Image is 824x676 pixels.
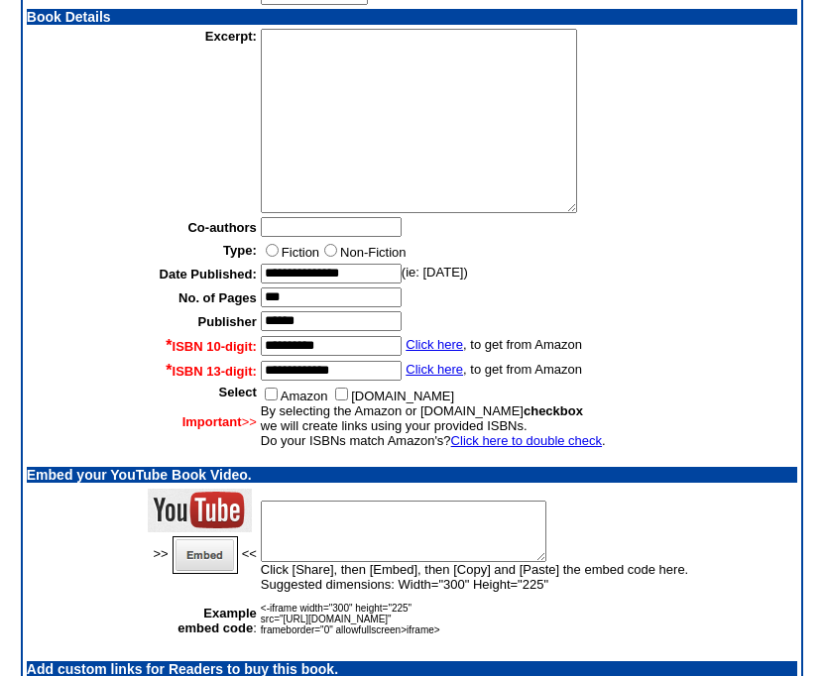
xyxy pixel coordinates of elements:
font: <-iframe width="300" height="225" src="[URL][DOMAIN_NAME]" frameborder="0" allowfullscreen>iframe> [261,603,440,635]
font: Excerpt: [205,29,257,44]
b: Publisher [198,314,257,329]
b: Select [219,385,257,399]
font: Click here [406,337,463,352]
font: Click [Share], then [Embed], then [Copy] and [Paste] the embed code here. Suggested dimensions: W... [261,562,688,592]
b: Example embed code [177,606,256,635]
font: ISBN 13-digit: [173,364,257,379]
td: Embed your YouTube Book Video. [27,467,797,483]
b: Important [182,414,242,429]
b: Co-authors [187,220,256,235]
img: youtube.gif [148,489,252,532]
font: Date Published: [160,267,257,282]
b: Type: [223,243,257,258]
a: Click here [406,335,463,352]
font: >> [182,414,257,429]
b: checkbox [524,403,583,418]
font: Fiction Non-Fiction [261,245,407,260]
font: By selecting the Amazon or [DOMAIN_NAME] we will create links using your provided ISBNs. Do your ... [261,389,606,448]
font: Click here [406,362,463,377]
b: No. of Pages [178,290,257,305]
font: , to get from Amazon [463,337,582,352]
font: Amazon [281,389,328,403]
td: Book Details [27,9,797,25]
a: Click here to double check [451,433,602,448]
font: >> << [153,546,256,561]
font: , to get from Amazon [463,362,582,377]
font: (ie: [DATE]) [402,265,468,280]
font: ISBN 10-digit: [173,339,257,354]
font: [DOMAIN_NAME] [351,389,454,403]
a: Click here [406,360,463,377]
img: embed.gif [173,536,238,574]
font: : [177,606,256,635]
